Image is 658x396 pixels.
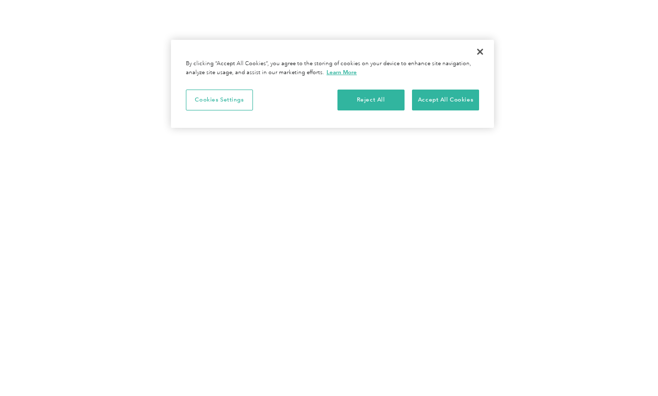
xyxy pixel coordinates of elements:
button: Reject All [337,90,405,110]
button: Accept All Cookies [412,90,479,110]
button: Cookies Settings [186,90,253,110]
div: Cookie banner [171,40,494,128]
div: By clicking “Accept All Cookies”, you agree to the storing of cookies on your device to enhance s... [186,60,479,77]
a: More information about your privacy, opens in a new tab [327,69,357,76]
div: Privacy [171,40,494,128]
button: Close [469,41,491,63]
